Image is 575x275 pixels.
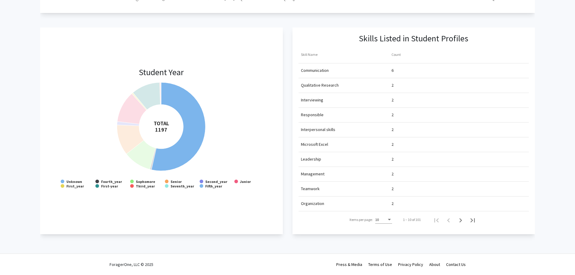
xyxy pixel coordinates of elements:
[101,184,118,188] text: First-year
[299,63,389,78] mat-cell: Communication
[66,179,82,184] text: Unknown
[389,46,480,63] mat-header-cell: Count
[110,254,153,275] div: ForagerOne, LLC © 2025
[299,182,389,196] mat-cell: Teamwork
[389,197,480,211] mat-cell: 2
[240,179,251,184] text: Junior
[299,197,389,211] mat-cell: Organization
[299,46,389,63] mat-header-cell: Skill Name
[171,179,182,184] text: Senior
[139,67,184,78] h3: Student Year
[389,167,480,181] mat-cell: 2
[389,63,480,78] mat-cell: 6
[375,217,379,222] span: 10
[455,214,467,226] button: Next page
[359,34,468,44] h3: Skills Listed in Student Profiles
[206,184,223,188] text: Fifth_year
[299,108,389,122] mat-cell: Responsible
[136,179,155,184] text: Sophomore
[299,123,389,137] mat-cell: Interpersonal skills
[389,182,480,196] mat-cell: 2
[430,214,442,226] button: First page
[398,262,423,267] a: Privacy Policy
[299,93,389,107] mat-cell: Interviewing
[389,108,480,122] mat-cell: 2
[5,248,26,270] iframe: Chat
[442,214,455,226] button: Previous page
[336,262,362,267] a: Press & Media
[101,179,122,184] text: Fourth_year
[389,137,480,152] mat-cell: 2
[299,78,389,93] mat-cell: Qualitative Research
[350,217,373,222] div: Items per page:
[206,179,228,184] text: Second_year
[299,167,389,181] mat-cell: Management
[299,137,389,152] mat-cell: Microsoft Excel
[446,262,466,267] a: Contact Us
[66,184,84,188] text: First_year
[299,152,389,167] mat-cell: Leadership
[171,184,195,188] text: Seventh_year
[154,120,169,133] tspan: TOTAL 1197
[467,214,479,226] button: Last page
[403,217,421,222] div: 1 – 10 of 101
[389,152,480,167] mat-cell: 2
[136,184,155,188] text: Third_year
[429,262,440,267] a: About
[375,218,392,222] mat-select: Items per page:
[389,123,480,137] mat-cell: 2
[389,78,480,93] mat-cell: 2
[368,262,392,267] a: Terms of Use
[389,93,480,107] mat-cell: 2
